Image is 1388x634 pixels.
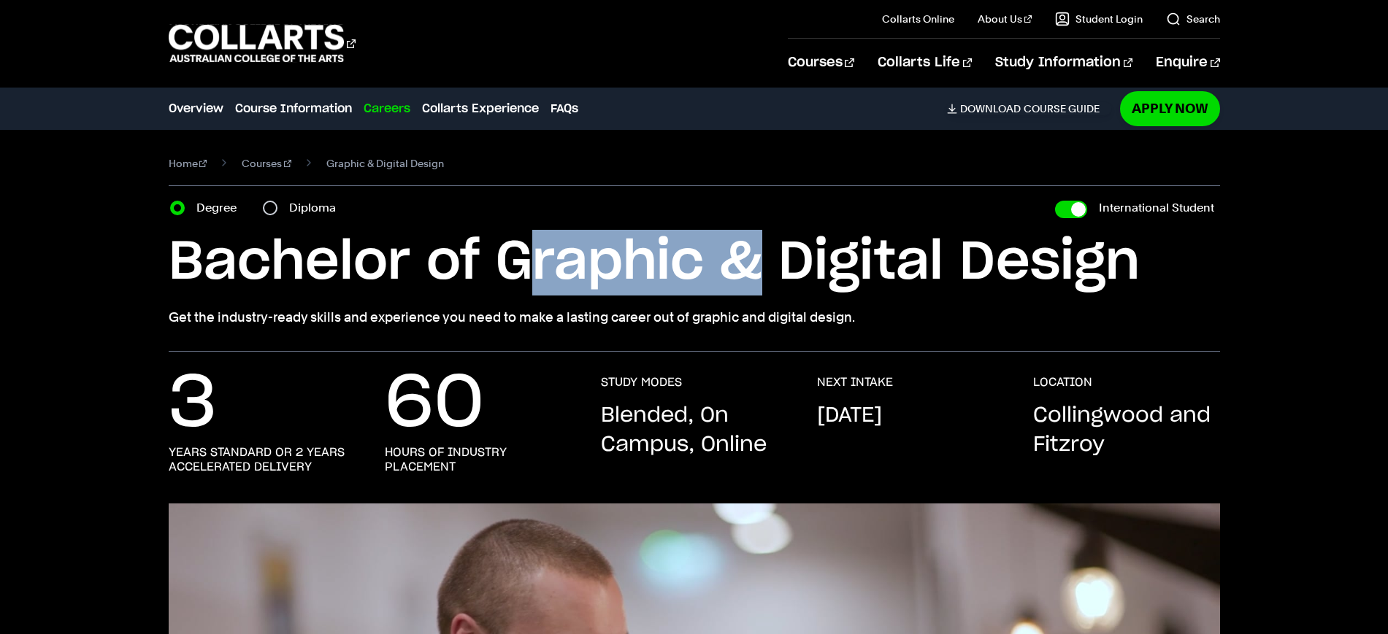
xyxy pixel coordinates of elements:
p: 3 [169,375,217,433]
a: FAQs [551,100,578,117]
a: Apply Now [1120,91,1220,125]
a: DownloadCourse Guide [947,102,1111,115]
h3: hours of industry placement [385,445,572,474]
a: Courses [242,153,291,174]
label: Degree [196,198,245,218]
a: Home [169,153,207,174]
p: Collingwood and Fitzroy [1033,401,1220,460]
h3: STUDY MODES [601,375,682,390]
a: Enquire [1156,39,1219,87]
a: About Us [978,12,1032,26]
label: International Student [1099,198,1214,218]
p: Get the industry-ready skills and experience you need to make a lasting career out of graphic and... [169,307,1220,328]
a: Collarts Online [882,12,954,26]
a: Course Information [235,100,352,117]
h3: years standard or 2 years accelerated delivery [169,445,356,474]
h3: LOCATION [1033,375,1092,390]
a: Collarts Experience [422,100,539,117]
p: Blended, On Campus, Online [601,401,788,460]
label: Diploma [289,198,345,218]
a: Overview [169,100,223,117]
a: Careers [364,100,410,117]
a: Study Information [995,39,1132,87]
span: Graphic & Digital Design [326,153,444,174]
a: Courses [788,39,854,87]
a: Search [1166,12,1220,26]
span: Download [960,102,1021,115]
a: Student Login [1055,12,1143,26]
div: Go to homepage [169,23,356,64]
h3: NEXT INTAKE [817,375,893,390]
p: [DATE] [817,401,882,430]
a: Collarts Life [878,39,972,87]
h1: Bachelor of Graphic & Digital Design [169,230,1220,295]
p: 60 [385,375,484,433]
